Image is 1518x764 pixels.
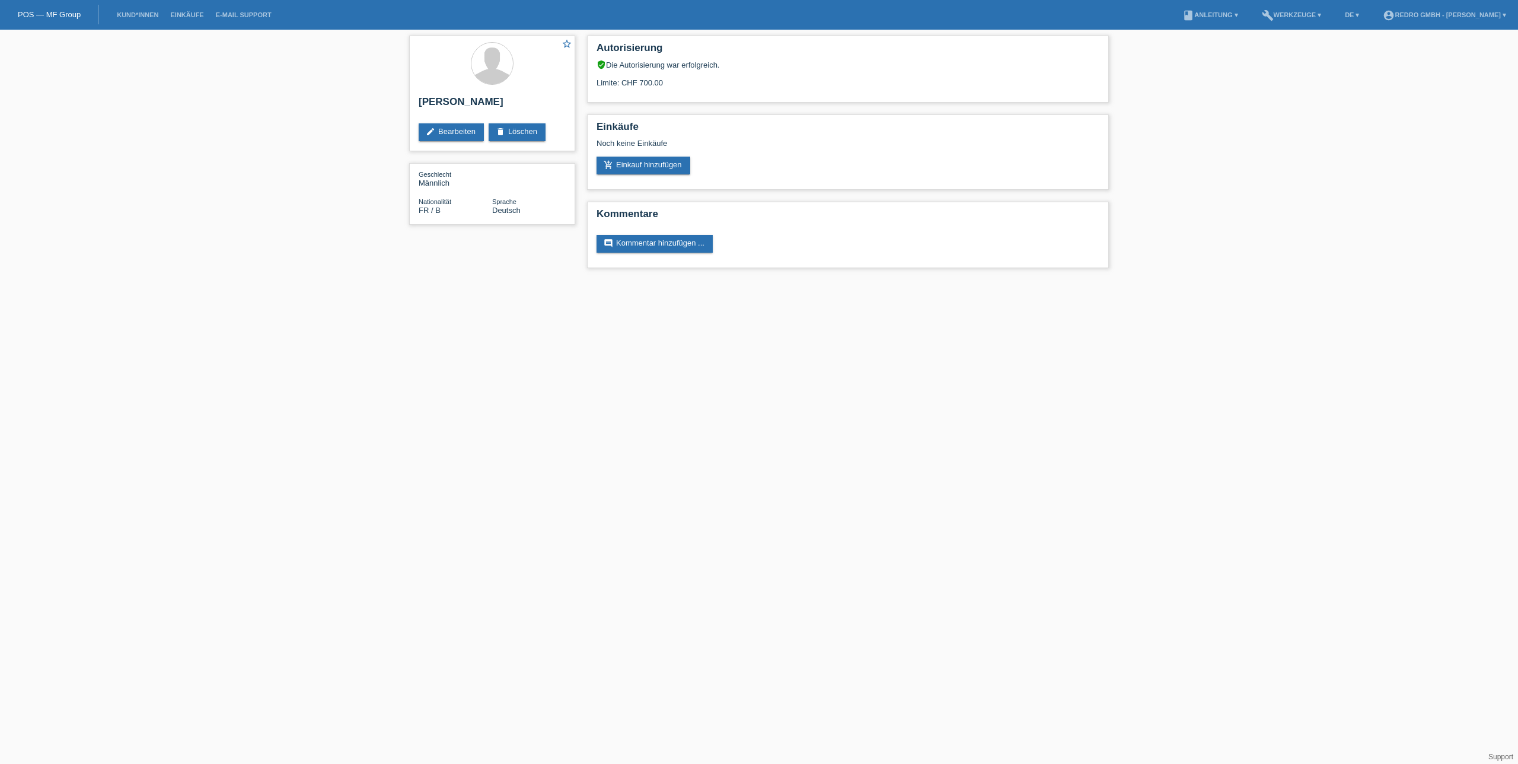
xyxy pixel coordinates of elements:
a: E-Mail Support [210,11,278,18]
i: verified_user [597,60,606,69]
h2: [PERSON_NAME] [419,96,566,114]
i: edit [426,127,435,136]
div: Männlich [419,170,492,187]
a: deleteLöschen [489,123,546,141]
i: book [1182,9,1194,21]
div: Limite: CHF 700.00 [597,69,1099,87]
a: editBearbeiten [419,123,484,141]
h2: Einkäufe [597,121,1099,139]
a: POS — MF Group [18,10,81,19]
i: build [1262,9,1274,21]
span: Sprache [492,198,516,205]
a: bookAnleitung ▾ [1176,11,1243,18]
a: commentKommentar hinzufügen ... [597,235,713,253]
a: Kund*innen [111,11,164,18]
i: comment [604,238,613,248]
span: Frankreich / B / 04.05.2020 [419,206,441,215]
h2: Autorisierung [597,42,1099,60]
i: delete [496,127,505,136]
span: Geschlecht [419,171,451,178]
a: Support [1488,753,1513,761]
h2: Kommentare [597,208,1099,226]
i: add_shopping_cart [604,160,613,170]
span: Deutsch [492,206,521,215]
div: Die Autorisierung war erfolgreich. [597,60,1099,69]
a: DE ▾ [1339,11,1365,18]
span: Nationalität [419,198,451,205]
div: Noch keine Einkäufe [597,139,1099,157]
a: buildWerkzeuge ▾ [1256,11,1328,18]
a: account_circleRedro GmbH - [PERSON_NAME] ▾ [1377,11,1512,18]
a: Einkäufe [164,11,209,18]
a: add_shopping_cartEinkauf hinzufügen [597,157,690,174]
a: star_border [562,39,572,51]
i: account_circle [1383,9,1395,21]
i: star_border [562,39,572,49]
